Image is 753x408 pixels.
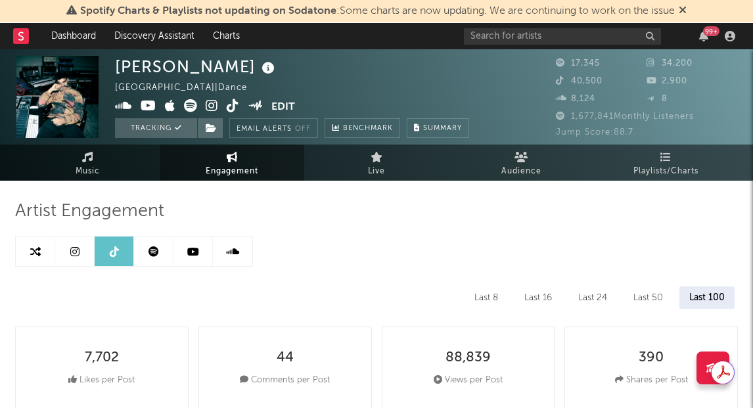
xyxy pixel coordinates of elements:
[105,23,204,49] a: Discovery Assistant
[115,80,262,96] div: [GEOGRAPHIC_DATA] | Dance
[639,350,664,366] div: 390
[647,59,693,68] span: 34,200
[593,145,738,181] a: Playlists/Charts
[556,95,595,103] span: 8,124
[514,286,562,309] div: Last 16
[501,164,541,179] span: Audience
[434,373,503,388] div: Views per Post
[449,145,593,181] a: Audience
[679,6,687,16] span: Dismiss
[204,23,249,49] a: Charts
[556,59,600,68] span: 17,345
[556,128,633,137] span: Jump Score: 88.7
[465,286,508,309] div: Last 8
[633,164,698,179] span: Playlists/Charts
[703,26,719,36] div: 99 +
[304,145,449,181] a: Live
[271,99,295,116] button: Edit
[277,350,294,366] div: 44
[15,204,164,219] span: Artist Engagement
[699,31,708,41] button: 99+
[15,145,160,181] a: Music
[76,164,100,179] span: Music
[464,28,661,45] input: Search for artists
[115,118,197,138] button: Tracking
[85,350,119,366] div: 7,702
[647,77,687,85] span: 2,900
[556,112,694,121] span: 1,677,841 Monthly Listeners
[368,164,385,179] span: Live
[679,286,735,309] div: Last 100
[68,373,135,388] div: Likes per Post
[42,23,105,49] a: Dashboard
[568,286,617,309] div: Last 24
[240,373,330,388] div: Comments per Post
[295,125,311,133] em: Off
[325,118,400,138] a: Benchmark
[423,125,462,132] span: Summary
[206,164,258,179] span: Engagement
[615,373,688,388] div: Shares per Post
[115,56,278,78] div: [PERSON_NAME]
[229,118,318,138] button: Email AlertsOff
[80,6,336,16] span: Spotify Charts & Playlists not updating on Sodatone
[160,145,304,181] a: Engagement
[80,6,675,16] span: : Some charts are now updating. We are continuing to work on the issue
[624,286,673,309] div: Last 50
[343,121,393,137] span: Benchmark
[647,95,668,103] span: 8
[445,350,491,366] div: 88,839
[407,118,469,138] button: Summary
[556,77,603,85] span: 40,500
